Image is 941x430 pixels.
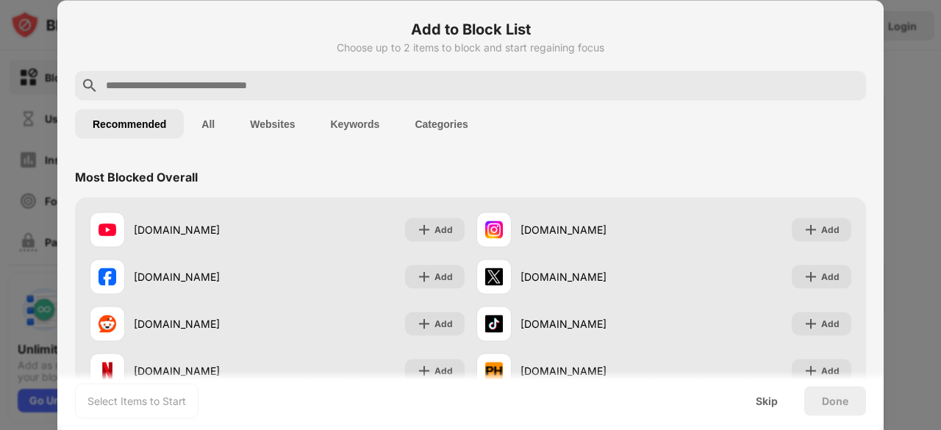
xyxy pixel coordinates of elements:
[232,109,312,138] button: Websites
[821,363,840,378] div: Add
[134,222,277,237] div: [DOMAIN_NAME]
[99,315,116,332] img: favicons
[434,363,453,378] div: Add
[75,18,866,40] h6: Add to Block List
[520,222,664,237] div: [DOMAIN_NAME]
[134,316,277,332] div: [DOMAIN_NAME]
[821,269,840,284] div: Add
[75,109,184,138] button: Recommended
[485,221,503,238] img: favicons
[99,362,116,379] img: favicons
[821,316,840,331] div: Add
[485,268,503,285] img: favicons
[75,169,198,184] div: Most Blocked Overall
[134,363,277,379] div: [DOMAIN_NAME]
[81,76,99,94] img: search.svg
[434,316,453,331] div: Add
[87,393,186,408] div: Select Items to Start
[822,395,848,406] div: Done
[312,109,397,138] button: Keywords
[397,109,485,138] button: Categories
[520,269,664,284] div: [DOMAIN_NAME]
[821,222,840,237] div: Add
[99,221,116,238] img: favicons
[99,268,116,285] img: favicons
[134,269,277,284] div: [DOMAIN_NAME]
[434,269,453,284] div: Add
[756,395,778,406] div: Skip
[485,362,503,379] img: favicons
[520,316,664,332] div: [DOMAIN_NAME]
[75,41,866,53] div: Choose up to 2 items to block and start regaining focus
[520,363,664,379] div: [DOMAIN_NAME]
[485,315,503,332] img: favicons
[434,222,453,237] div: Add
[184,109,232,138] button: All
